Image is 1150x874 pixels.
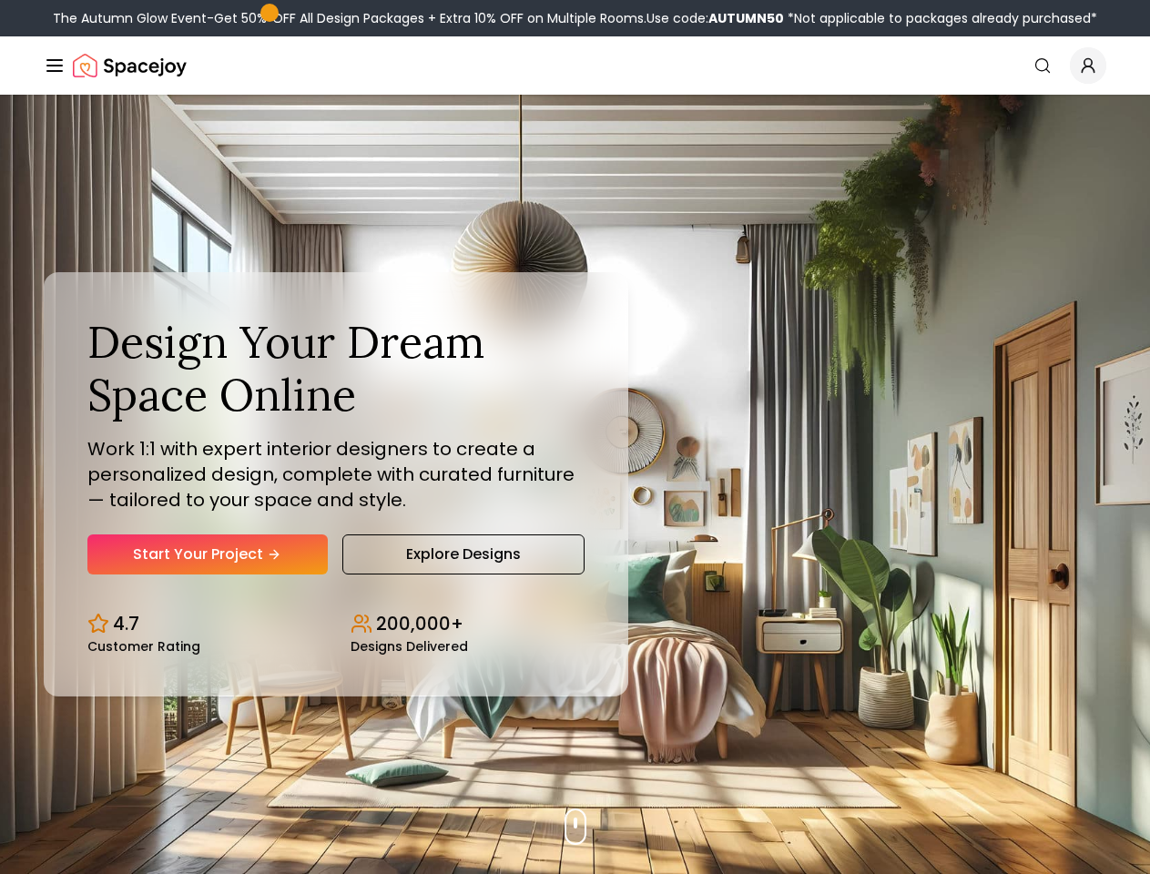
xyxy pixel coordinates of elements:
p: 4.7 [113,611,139,636]
b: AUTUMN50 [708,9,784,27]
p: Work 1:1 with expert interior designers to create a personalized design, complete with curated fu... [87,436,585,513]
small: Customer Rating [87,640,200,653]
a: Spacejoy [73,47,187,84]
h1: Design Your Dream Space Online [87,316,585,421]
nav: Global [44,36,1106,95]
div: The Autumn Glow Event-Get 50% OFF All Design Packages + Extra 10% OFF on Multiple Rooms. [53,9,1097,27]
small: Designs Delivered [351,640,468,653]
p: 200,000+ [376,611,463,636]
img: Spacejoy Logo [73,47,187,84]
div: Design stats [87,596,585,653]
a: Explore Designs [342,534,585,574]
span: *Not applicable to packages already purchased* [784,9,1097,27]
span: Use code: [646,9,784,27]
a: Start Your Project [87,534,328,574]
